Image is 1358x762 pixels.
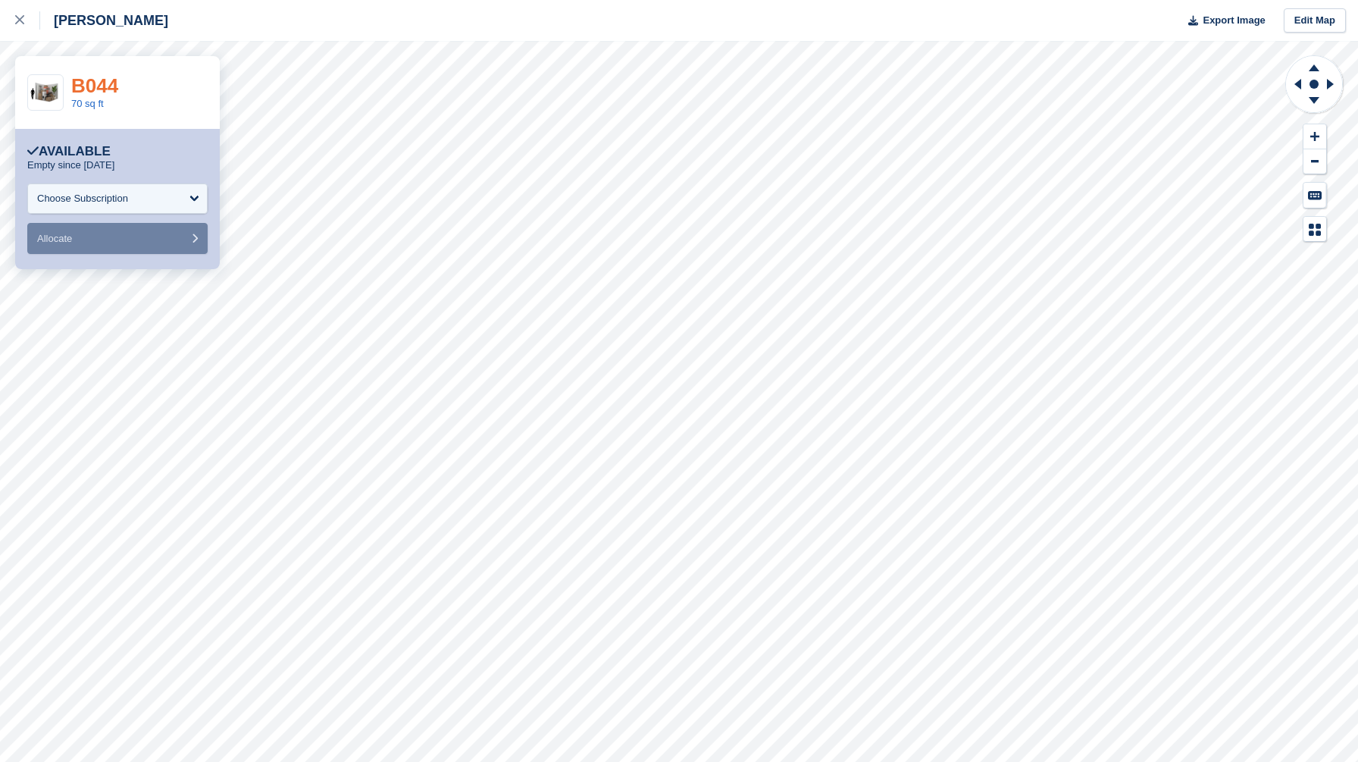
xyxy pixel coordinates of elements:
[1303,124,1326,149] button: Zoom In
[71,98,104,109] a: 70 sq ft
[27,159,114,171] p: Empty since [DATE]
[1303,149,1326,174] button: Zoom Out
[1179,8,1266,33] button: Export Image
[1303,183,1326,208] button: Keyboard Shortcuts
[40,11,168,30] div: [PERSON_NAME]
[1284,8,1346,33] a: Edit Map
[71,74,118,97] a: B044
[28,80,63,106] img: 64-sqft-unit.jpg
[37,191,128,206] div: Choose Subscription
[27,144,111,159] div: Available
[37,233,72,244] span: Allocate
[1203,13,1265,28] span: Export Image
[1303,217,1326,242] button: Map Legend
[27,223,208,254] button: Allocate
